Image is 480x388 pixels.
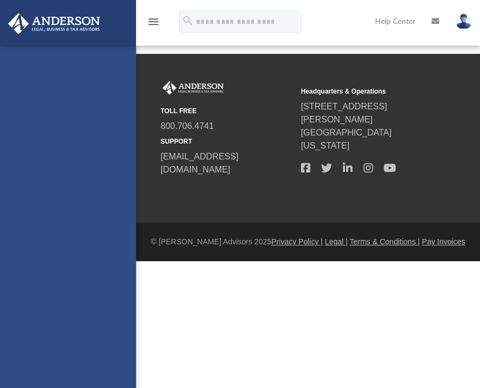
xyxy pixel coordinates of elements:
[147,15,160,28] i: menu
[161,106,293,116] small: TOLL FREE
[161,81,226,95] img: Anderson Advisors Platinum Portal
[161,152,238,174] a: [EMAIL_ADDRESS][DOMAIN_NAME]
[147,21,160,28] a: menu
[161,137,293,146] small: SUPPORT
[301,102,387,124] a: [STREET_ADDRESS][PERSON_NAME]
[456,14,472,29] img: User Pic
[325,237,348,246] a: Legal |
[5,13,103,34] img: Anderson Advisors Platinum Portal
[272,237,323,246] a: Privacy Policy |
[136,236,480,248] div: © [PERSON_NAME] Advisors 2025
[182,15,194,27] i: search
[301,87,434,96] small: Headquarters & Operations
[301,128,392,150] a: [GEOGRAPHIC_DATA][US_STATE]
[350,237,420,246] a: Terms & Conditions |
[422,237,465,246] a: Pay Invoices
[161,121,214,131] a: 800.706.4741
